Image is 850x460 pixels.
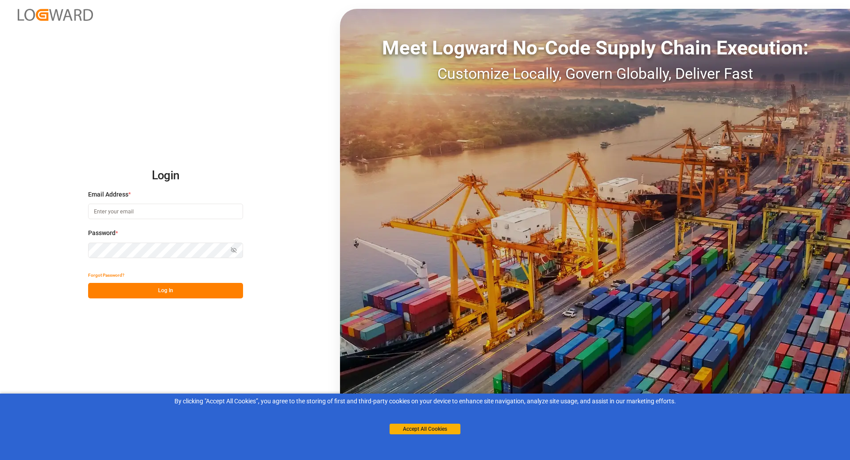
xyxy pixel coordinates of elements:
div: Meet Logward No-Code Supply Chain Execution: [340,33,850,62]
span: Email Address [88,190,128,199]
h2: Login [88,162,243,190]
div: By clicking "Accept All Cookies”, you agree to the storing of first and third-party cookies on yo... [6,397,844,406]
button: Accept All Cookies [390,424,460,434]
span: Password [88,228,116,238]
div: Customize Locally, Govern Globally, Deliver Fast [340,62,850,85]
img: Logward_new_orange.png [18,9,93,21]
button: Forgot Password? [88,267,124,283]
input: Enter your email [88,204,243,219]
button: Log In [88,283,243,298]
